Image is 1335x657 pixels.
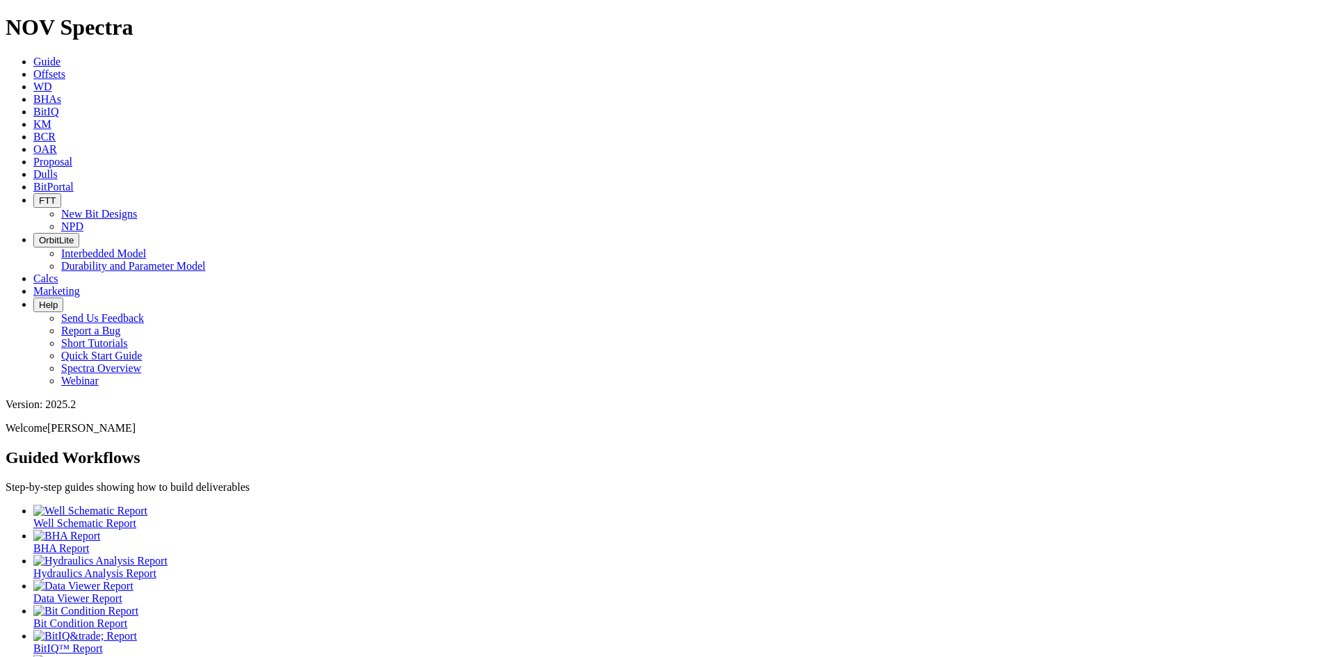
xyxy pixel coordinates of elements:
span: [PERSON_NAME] [47,422,136,434]
img: BHA Report [33,530,100,542]
a: Short Tutorials [61,337,128,349]
h1: NOV Spectra [6,15,1329,40]
a: Interbedded Model [61,248,146,259]
span: OrbitLite [39,235,74,245]
a: BitPortal [33,181,74,193]
button: FTT [33,193,61,208]
a: New Bit Designs [61,208,137,220]
span: BHA Report [33,542,89,554]
span: Help [39,300,58,310]
h2: Guided Workflows [6,448,1329,467]
a: BCR [33,131,56,143]
a: KM [33,118,51,130]
span: Bit Condition Report [33,617,127,629]
a: Quick Start Guide [61,350,142,362]
a: Data Viewer Report Data Viewer Report [33,580,1329,604]
a: BitIQ&trade; Report BitIQ™ Report [33,630,1329,654]
a: Durability and Parameter Model [61,260,206,272]
a: Marketing [33,285,80,297]
a: Proposal [33,156,72,168]
p: Step-by-step guides showing how to build deliverables [6,481,1329,494]
span: Data Viewer Report [33,592,122,604]
a: Calcs [33,273,58,284]
a: Spectra Overview [61,362,141,374]
button: OrbitLite [33,233,79,248]
a: Webinar [61,375,99,387]
p: Welcome [6,422,1329,435]
a: Offsets [33,68,65,80]
img: Hydraulics Analysis Report [33,555,168,567]
a: BitIQ [33,106,58,117]
img: Well Schematic Report [33,505,147,517]
a: NPD [61,220,83,232]
a: WD [33,81,52,92]
span: Hydraulics Analysis Report [33,567,156,579]
img: Bit Condition Report [33,605,138,617]
a: Guide [33,56,60,67]
a: Bit Condition Report Bit Condition Report [33,605,1329,629]
a: Well Schematic Report Well Schematic Report [33,505,1329,529]
a: BHAs [33,93,61,105]
img: Data Viewer Report [33,580,133,592]
img: BitIQ&trade; Report [33,630,137,642]
a: Hydraulics Analysis Report Hydraulics Analysis Report [33,555,1329,579]
span: Well Schematic Report [33,517,136,529]
span: BitIQ™ Report [33,642,103,654]
a: OAR [33,143,57,155]
button: Help [33,298,63,312]
a: BHA Report BHA Report [33,530,1329,554]
a: Send Us Feedback [61,312,144,324]
a: Report a Bug [61,325,120,336]
div: Version: 2025.2 [6,398,1329,411]
span: FTT [39,195,56,206]
a: Dulls [33,168,58,180]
